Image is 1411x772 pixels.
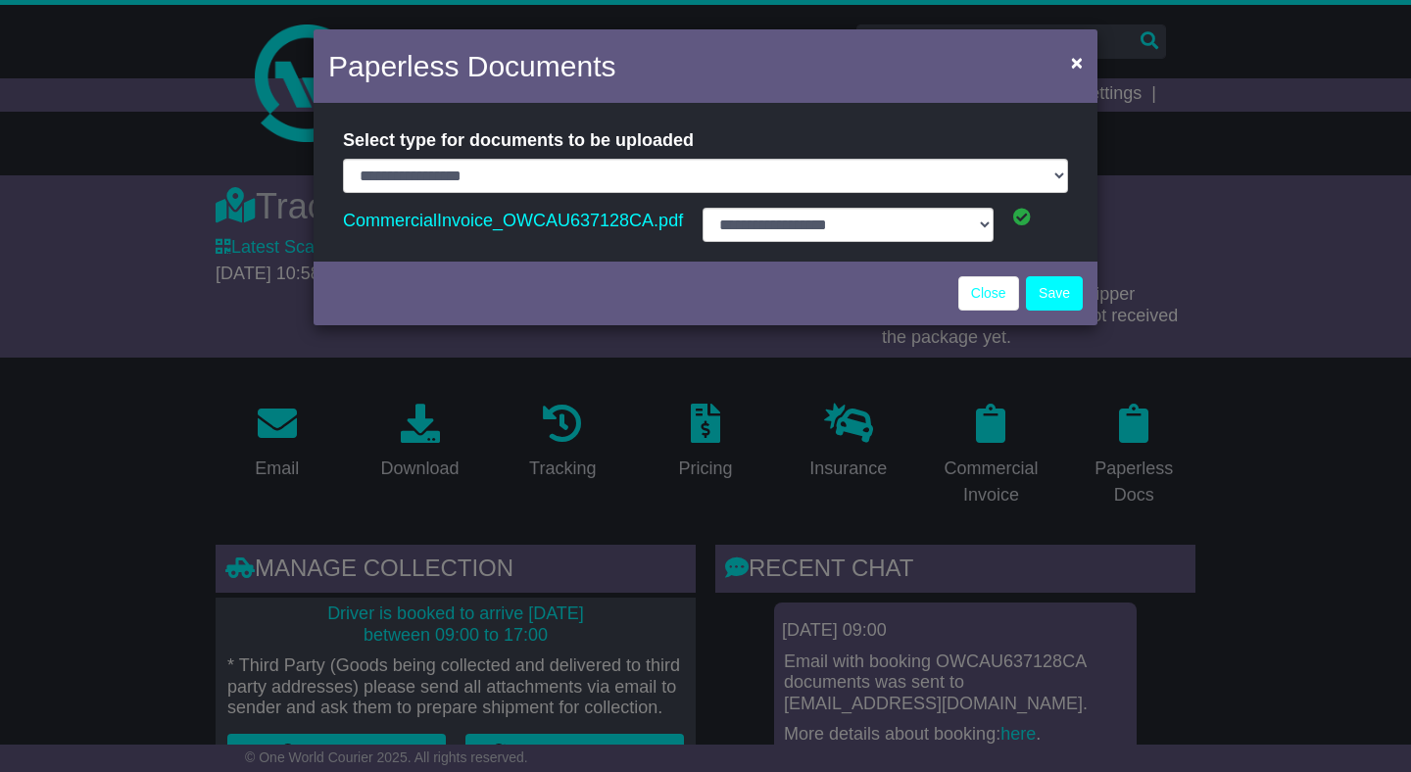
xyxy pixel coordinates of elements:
[1071,51,1083,73] span: ×
[1061,42,1093,82] button: Close
[343,206,683,235] a: CommercialInvoice_OWCAU637128CA.pdf
[343,122,694,159] label: Select type for documents to be uploaded
[1026,276,1083,311] button: Save
[958,276,1019,311] a: Close
[328,44,615,88] h4: Paperless Documents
